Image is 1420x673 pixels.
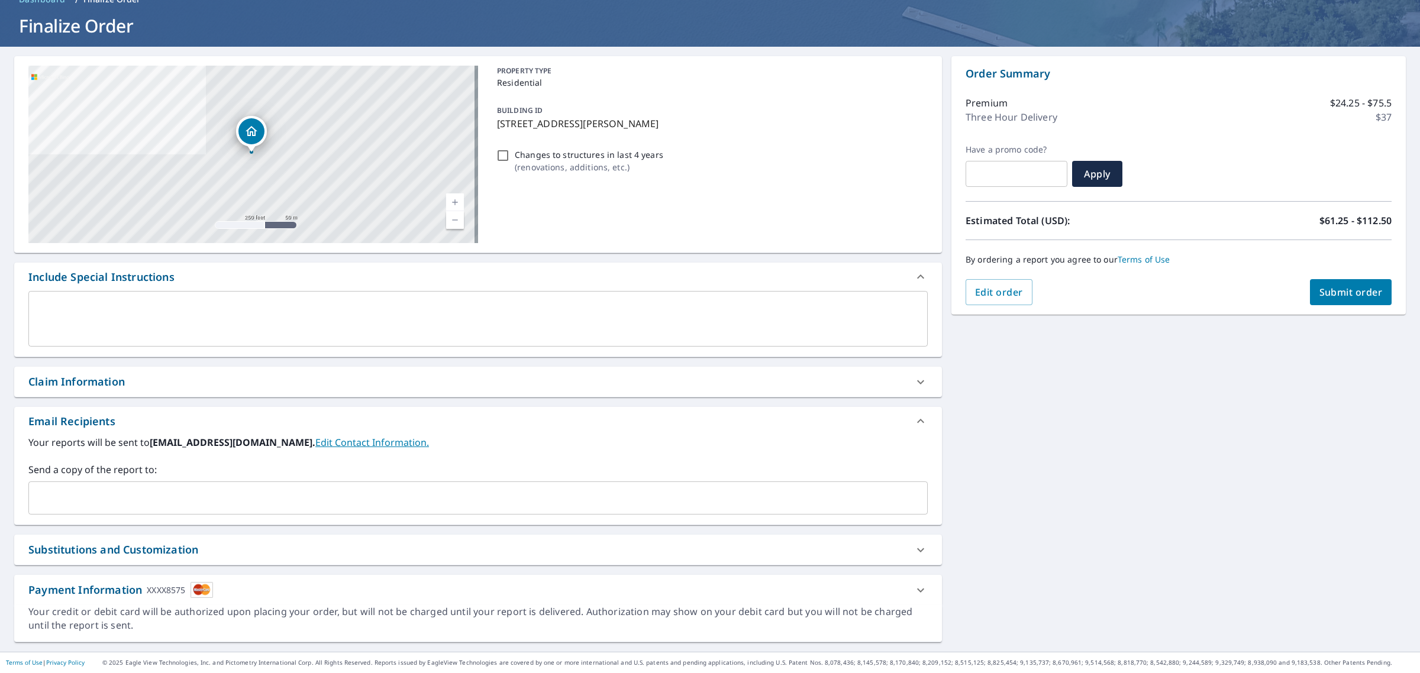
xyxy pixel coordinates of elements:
[150,436,315,449] b: [EMAIL_ADDRESS][DOMAIN_NAME].
[315,436,429,449] a: EditContactInfo
[28,269,175,285] div: Include Special Instructions
[497,117,923,131] p: [STREET_ADDRESS][PERSON_NAME]
[966,279,1032,305] button: Edit order
[446,211,464,229] a: Current Level 17, Zoom Out
[14,407,942,435] div: Email Recipients
[28,462,928,477] label: Send a copy of the report to:
[147,582,185,598] div: XXXX8575
[966,213,1179,228] p: Estimated Total (USD):
[1118,254,1170,265] a: Terms of Use
[966,254,1392,265] p: By ordering a report you agree to our
[1319,213,1392,228] p: $61.25 - $112.50
[446,193,464,211] a: Current Level 17, Zoom In
[191,582,213,598] img: cardImage
[14,367,942,397] div: Claim Information
[1376,110,1392,124] p: $37
[515,161,663,173] p: ( renovations, additions, etc. )
[6,658,43,666] a: Terms of Use
[497,66,923,76] p: PROPERTY TYPE
[975,286,1023,299] span: Edit order
[28,374,125,390] div: Claim Information
[14,263,942,291] div: Include Special Instructions
[497,76,923,89] p: Residential
[28,413,115,429] div: Email Recipients
[966,96,1008,110] p: Premium
[14,575,942,605] div: Payment InformationXXXX8575cardImage
[966,66,1392,82] p: Order Summary
[236,116,267,153] div: Dropped pin, building 1, Residential property, 417 Pollock Canyon Ave Grand Junction, CO 81507
[28,435,928,449] label: Your reports will be sent to
[1082,167,1113,180] span: Apply
[515,148,663,161] p: Changes to structures in last 4 years
[28,605,928,632] div: Your credit or debit card will be authorized upon placing your order, but will not be charged unt...
[1319,286,1383,299] span: Submit order
[28,582,213,598] div: Payment Information
[1310,279,1392,305] button: Submit order
[1072,161,1122,187] button: Apply
[966,110,1057,124] p: Three Hour Delivery
[14,14,1406,38] h1: Finalize Order
[1330,96,1392,110] p: $24.25 - $75.5
[28,542,198,558] div: Substitutions and Customization
[102,658,1414,667] p: © 2025 Eagle View Technologies, Inc. and Pictometry International Corp. All Rights Reserved. Repo...
[497,105,543,115] p: BUILDING ID
[14,535,942,565] div: Substitutions and Customization
[46,658,85,666] a: Privacy Policy
[6,659,85,666] p: |
[966,144,1067,155] label: Have a promo code?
